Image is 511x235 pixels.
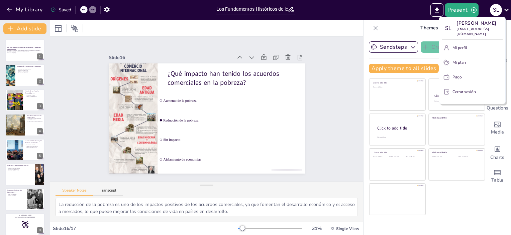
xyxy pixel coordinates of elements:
button: Mi plan [442,57,503,68]
div: S L [442,22,454,34]
button: Cerrar sesión [442,86,503,97]
p: Mi plan [452,59,466,65]
p: Mi perfil [452,45,467,51]
p: Pago [452,74,462,80]
p: [EMAIL_ADDRESS][DOMAIN_NAME] [456,27,503,37]
p: Cerrar sesión [452,89,476,95]
button: Mi perfil [442,42,503,53]
p: [PERSON_NAME] [456,20,503,27]
button: Pago [442,72,503,82]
